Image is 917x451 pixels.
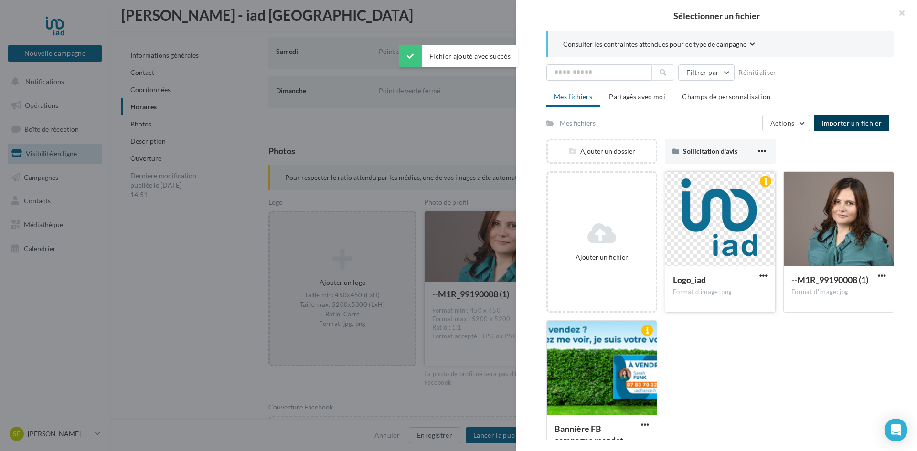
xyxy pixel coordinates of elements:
div: Open Intercom Messenger [885,419,907,441]
div: Mes fichiers [560,118,596,128]
button: Actions [762,115,810,131]
span: Consulter les contraintes attendues pour ce type de campagne [563,40,746,49]
button: Réinitialiser [735,67,780,78]
div: Format d'image: jpg [791,288,886,296]
button: Importer un fichier [814,115,889,131]
span: Sollicitation d'avis [683,147,737,155]
span: Champs de personnalisation [682,93,770,101]
button: Consulter les contraintes attendues pour ce type de campagne [563,39,755,51]
span: Bannière FB campagne mandat [554,423,623,445]
span: Partagés avec moi [609,93,665,101]
span: Mes fichiers [554,93,592,101]
div: Format d'image: png [673,288,768,296]
div: Fichier ajouté avec succès [399,45,518,67]
span: Logo_iad [673,274,706,285]
div: Ajouter un fichier [552,252,652,262]
span: --M1R_99190008 (1) [791,274,868,285]
button: Filtrer par [678,64,735,81]
span: Actions [770,119,794,127]
h2: Sélectionner un fichier [531,11,902,20]
div: Ajouter un dossier [548,147,656,156]
span: Importer un fichier [821,119,882,127]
